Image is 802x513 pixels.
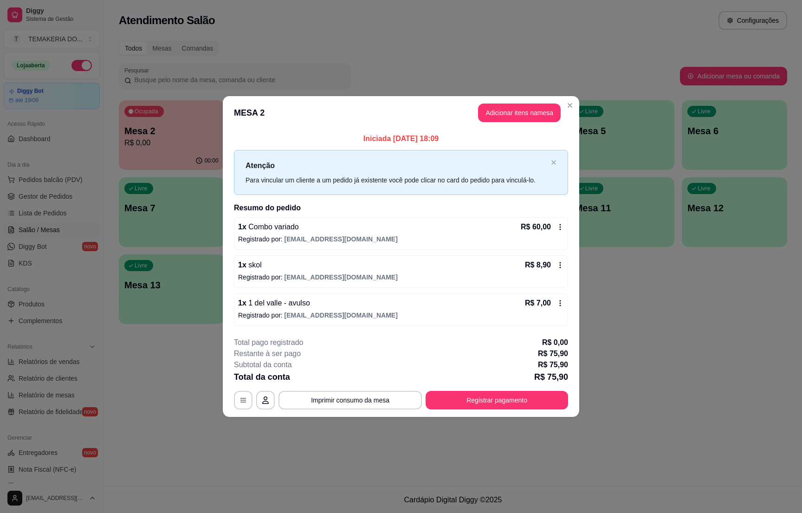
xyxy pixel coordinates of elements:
[478,104,561,122] button: Adicionar itens namesa
[551,160,556,166] button: close
[234,202,568,214] h2: Resumo do pedido
[278,391,422,409] button: Imprimir consumo da mesa
[246,160,547,171] p: Atenção
[223,96,579,130] header: MESA 2
[238,260,262,271] p: 1 x
[563,98,577,113] button: Close
[234,359,292,370] p: Subtotal da conta
[534,370,568,383] p: R$ 75,90
[246,299,310,307] span: 1 del valle - avulso
[285,312,398,319] span: [EMAIL_ADDRESS][DOMAIN_NAME]
[525,298,551,309] p: R$ 7,00
[246,261,262,269] span: skol
[285,273,398,281] span: [EMAIL_ADDRESS][DOMAIN_NAME]
[246,223,299,231] span: Combo variado
[238,221,299,233] p: 1 x
[234,348,301,359] p: Restante à ser pago
[538,348,568,359] p: R$ 75,90
[234,370,290,383] p: Total da conta
[521,221,551,233] p: R$ 60,00
[238,273,564,282] p: Registrado por:
[238,311,564,320] p: Registrado por:
[234,133,568,144] p: Iniciada [DATE] 18:09
[285,235,398,243] span: [EMAIL_ADDRESS][DOMAIN_NAME]
[542,337,568,348] p: R$ 0,00
[525,260,551,271] p: R$ 8,90
[234,337,303,348] p: Total pago registrado
[246,175,547,185] div: Para vincular um cliente a um pedido já existente você pode clicar no card do pedido para vinculá...
[426,391,568,409] button: Registrar pagamento
[238,234,564,244] p: Registrado por:
[551,160,556,165] span: close
[238,298,310,309] p: 1 x
[538,359,568,370] p: R$ 75,90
